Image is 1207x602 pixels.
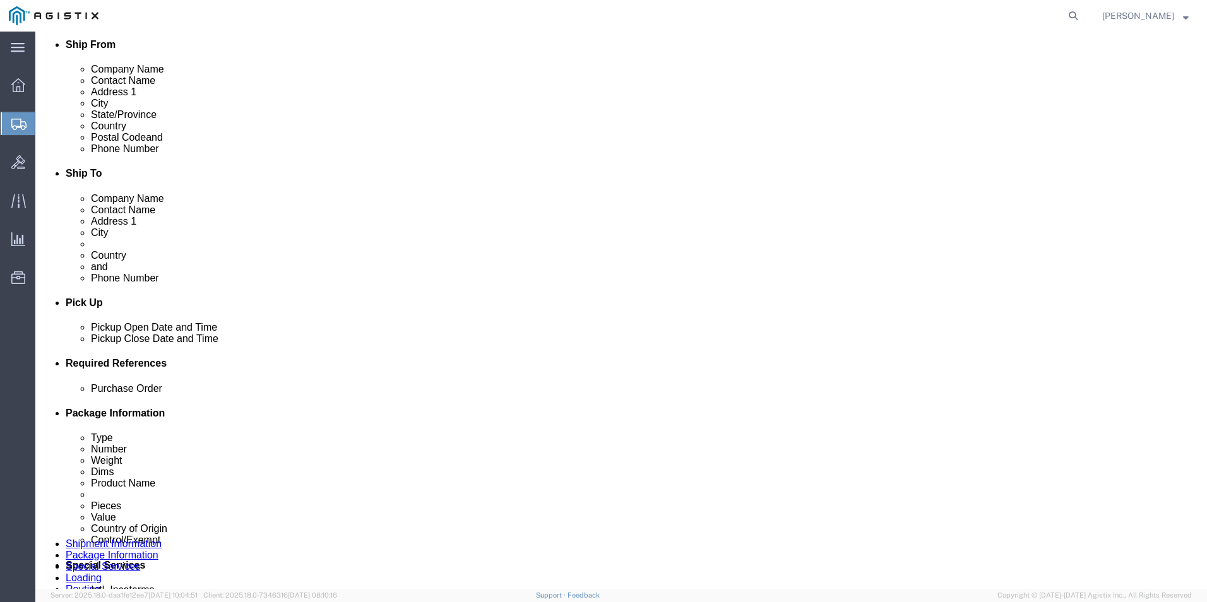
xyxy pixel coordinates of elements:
[568,591,600,599] a: Feedback
[148,591,198,599] span: [DATE] 10:04:51
[9,6,98,25] img: logo
[536,591,568,599] a: Support
[997,590,1192,601] span: Copyright © [DATE]-[DATE] Agistix Inc., All Rights Reserved
[51,591,198,599] span: Server: 2025.18.0-daa1fe12ee7
[1102,8,1189,23] button: [PERSON_NAME]
[35,32,1207,589] iframe: FS Legacy Container
[203,591,337,599] span: Client: 2025.18.0-7346316
[288,591,337,599] span: [DATE] 08:10:16
[1102,9,1174,23] span: Mitchell Mattocks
